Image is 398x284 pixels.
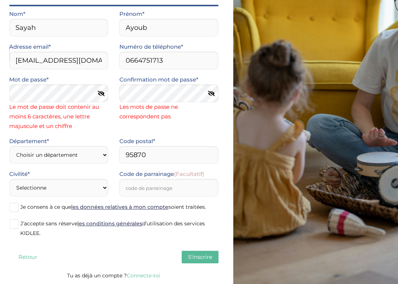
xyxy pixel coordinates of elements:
[119,42,183,52] label: Numéro de téléphone*
[9,251,46,263] button: Retour
[77,220,142,227] a: les conditions générales
[71,204,168,210] a: les données relatives à mon compte
[127,272,160,279] a: Connecte-toi
[9,169,30,179] label: Civilité*
[182,251,219,263] button: S'inscrire
[119,9,144,19] label: Prénom*
[188,253,212,260] span: S'inscrire
[9,75,49,84] label: Mot de passe*
[119,179,219,197] input: code de parrainage
[20,220,205,236] span: J’accepte sans réserve d’utilisation des services KIDLEE.
[20,204,206,210] span: Je consens à ce que soient traitées.
[119,102,219,121] span: Les mots de passe ne correspondent pas
[9,136,49,146] label: Département*
[119,52,219,69] input: Numero de telephone
[9,102,108,131] span: Le mot de passe doit contenir au moins 6 caractères, une lettre majuscule et un chiffre
[119,169,204,179] label: Code de parrainage
[119,136,155,146] label: Code postal*
[119,146,219,164] input: Code postal
[119,75,198,84] label: Confirmation mot de passe*
[174,170,204,177] span: (Facultatif)
[119,19,219,37] input: Prénom
[9,271,219,280] p: Tu as déjà un compte ?
[9,42,51,52] label: Adresse email*
[9,52,108,69] input: Email
[9,19,108,37] input: Nom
